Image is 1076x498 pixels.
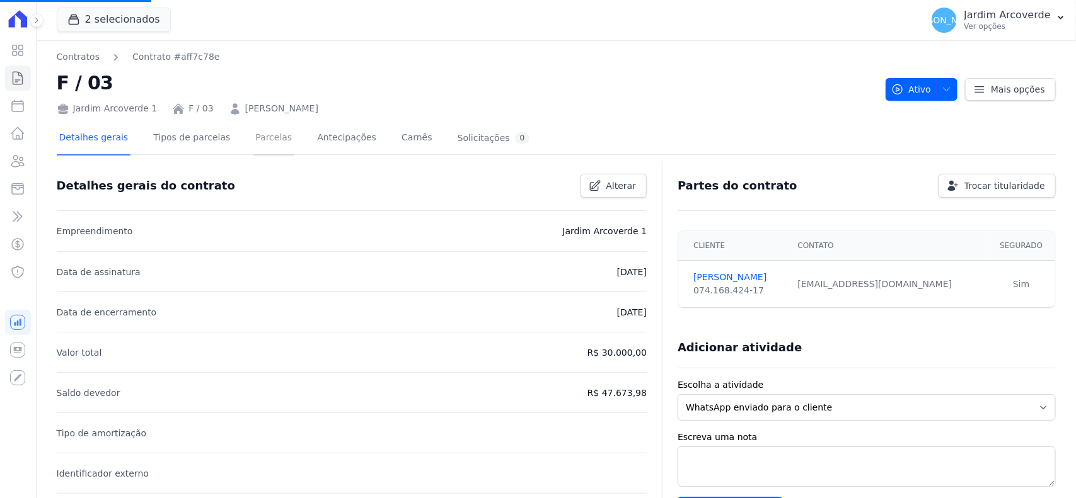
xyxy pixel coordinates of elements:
[678,231,790,261] th: Cliente
[678,340,802,355] h3: Adicionar atividade
[57,50,876,64] nav: Breadcrumb
[907,16,980,25] span: [PERSON_NAME]
[315,122,379,156] a: Antecipações
[693,284,782,297] div: 074.168.424-17
[57,345,102,360] p: Valor total
[57,50,220,64] nav: Breadcrumb
[886,78,958,101] button: Ativo
[939,174,1056,198] a: Trocar titularidade
[57,50,100,64] a: Contratos
[57,8,171,31] button: 2 selecionados
[678,178,797,193] h3: Partes do contrato
[253,122,294,156] a: Parcelas
[245,102,318,115] a: [PERSON_NAME]
[455,122,533,156] a: Solicitações0
[891,78,932,101] span: Ativo
[617,305,647,320] p: [DATE]
[991,83,1045,96] span: Mais opções
[617,264,647,280] p: [DATE]
[57,122,131,156] a: Detalhes gerais
[693,271,782,284] a: [PERSON_NAME]
[988,231,1055,261] th: Segurado
[57,466,149,481] p: Identificador externo
[964,9,1051,21] p: Jardim Arcoverde
[587,345,647,360] p: R$ 30.000,00
[790,231,988,261] th: Contato
[922,3,1076,38] button: [PERSON_NAME] Jardim Arcoverde Ver opções
[563,224,647,239] p: Jardim Arcoverde 1
[988,261,1055,308] td: Sim
[606,179,637,192] span: Alterar
[798,278,980,291] div: [EMAIL_ADDRESS][DOMAIN_NAME]
[132,50,220,64] a: Contrato #aff7c78e
[57,224,133,239] p: Empreendimento
[964,179,1045,192] span: Trocar titularidade
[399,122,435,156] a: Carnês
[57,178,235,193] h3: Detalhes gerais do contrato
[57,264,141,280] p: Data de assinatura
[458,132,530,144] div: Solicitações
[151,122,233,156] a: Tipos de parcelas
[678,378,1056,392] label: Escolha a atividade
[678,431,1056,444] label: Escreva uma nota
[57,69,876,97] h2: F / 03
[188,102,213,115] a: F / 03
[57,426,147,441] p: Tipo de amortização
[965,78,1056,101] a: Mais opções
[515,132,530,144] div: 0
[57,102,158,115] div: Jardim Arcoverde 1
[57,305,157,320] p: Data de encerramento
[587,385,647,400] p: R$ 47.673,98
[964,21,1051,31] p: Ver opções
[57,385,120,400] p: Saldo devedor
[581,174,647,198] a: Alterar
